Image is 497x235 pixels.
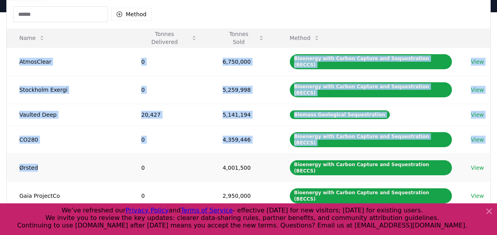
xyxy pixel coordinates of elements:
[7,154,129,182] td: Ørsted
[290,110,390,119] div: Biomass Geological Sequestration
[290,132,452,147] div: Bioenergy with Carbon Capture and Sequestration (BECCS)
[129,47,210,76] td: 0
[135,30,204,46] button: Tonnes Delivered
[129,125,210,154] td: 0
[471,86,484,94] a: View
[129,182,210,210] td: 0
[290,160,452,175] div: Bioenergy with Carbon Capture and Sequestration (BECCS)
[7,47,129,76] td: AtmosClear
[471,164,484,172] a: View
[290,188,452,203] div: Bioenergy with Carbon Capture and Sequestration (BECCS)
[7,104,129,125] td: Vaulted Deep
[210,125,277,154] td: 4,359,446
[111,8,152,21] button: Method
[13,30,51,46] button: Name
[210,154,277,182] td: 4,001,500
[129,104,210,125] td: 20,427
[471,58,484,66] a: View
[283,30,327,46] button: Method
[216,30,271,46] button: Tonnes Sold
[129,76,210,104] td: 0
[210,182,277,210] td: 2,950,000
[7,182,129,210] td: Gaia ProjectCo
[129,154,210,182] td: 0
[471,111,484,119] a: View
[7,76,129,104] td: Stockholm Exergi
[210,76,277,104] td: 5,259,998
[471,192,484,200] a: View
[210,104,277,125] td: 5,141,194
[290,54,452,69] div: Bioenergy with Carbon Capture and Sequestration (BECCS)
[210,47,277,76] td: 6,750,000
[7,125,129,154] td: CO280
[471,136,484,144] a: View
[290,82,452,97] div: Bioenergy with Carbon Capture and Sequestration (BECCS)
